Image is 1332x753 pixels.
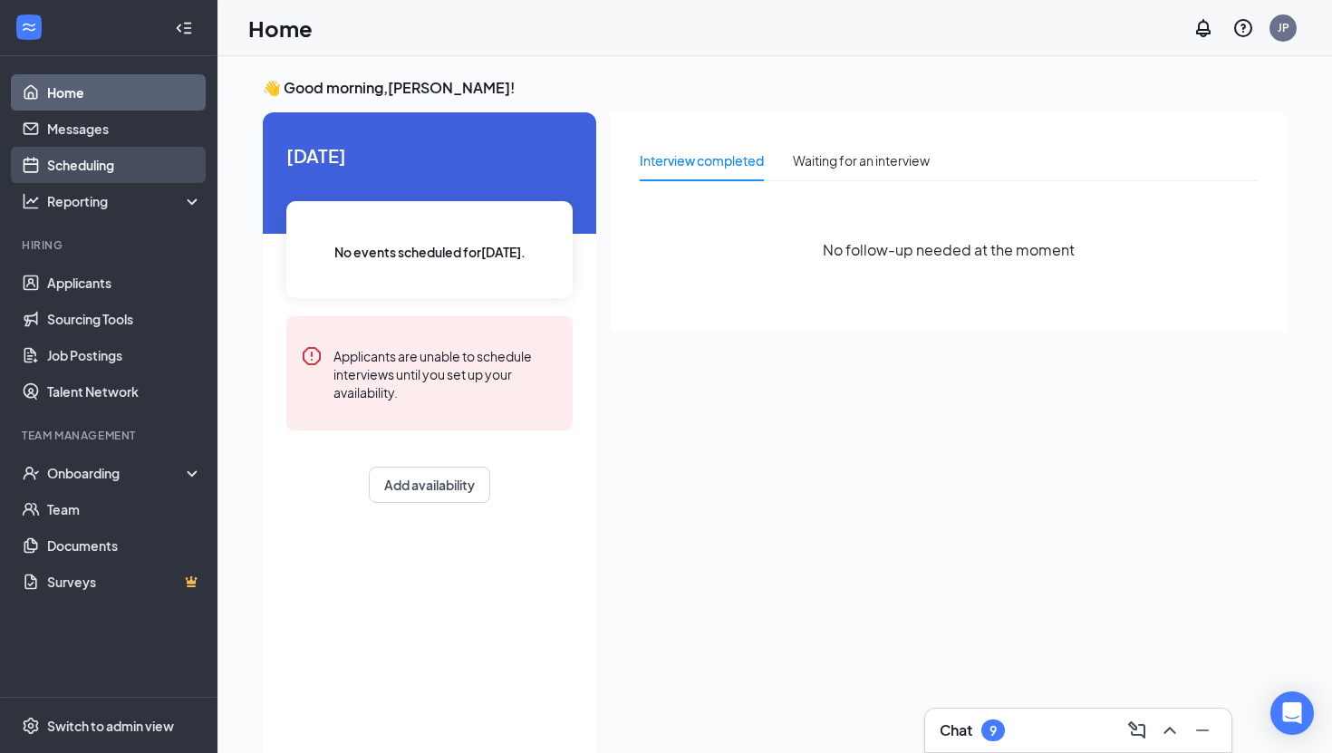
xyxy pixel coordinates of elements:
[369,467,490,503] button: Add availability
[286,141,573,169] span: [DATE]
[334,242,526,262] span: No events scheduled for [DATE] .
[175,19,193,37] svg: Collapse
[940,720,972,740] h3: Chat
[1123,716,1152,745] button: ComposeMessage
[20,18,38,36] svg: WorkstreamLogo
[1192,17,1214,39] svg: Notifications
[333,345,558,401] div: Applicants are unable to schedule interviews until you set up your availability.
[22,428,198,443] div: Team Management
[640,150,764,170] div: Interview completed
[47,527,202,564] a: Documents
[47,464,187,482] div: Onboarding
[47,265,202,301] a: Applicants
[793,150,930,170] div: Waiting for an interview
[47,301,202,337] a: Sourcing Tools
[47,717,174,735] div: Switch to admin view
[22,717,40,735] svg: Settings
[47,192,203,210] div: Reporting
[1188,716,1217,745] button: Minimize
[1278,20,1289,35] div: JP
[47,147,202,183] a: Scheduling
[22,192,40,210] svg: Analysis
[263,78,1287,98] h3: 👋 Good morning, [PERSON_NAME] !
[1270,691,1314,735] div: Open Intercom Messenger
[47,337,202,373] a: Job Postings
[823,238,1075,261] span: No follow-up needed at the moment
[1159,719,1181,741] svg: ChevronUp
[47,491,202,527] a: Team
[301,345,323,367] svg: Error
[47,111,202,147] a: Messages
[22,237,198,253] div: Hiring
[22,464,40,482] svg: UserCheck
[47,564,202,600] a: SurveysCrown
[1232,17,1254,39] svg: QuestionInfo
[47,373,202,410] a: Talent Network
[248,13,313,43] h1: Home
[989,723,997,739] div: 9
[1192,719,1213,741] svg: Minimize
[1155,716,1184,745] button: ChevronUp
[1126,719,1148,741] svg: ComposeMessage
[47,74,202,111] a: Home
